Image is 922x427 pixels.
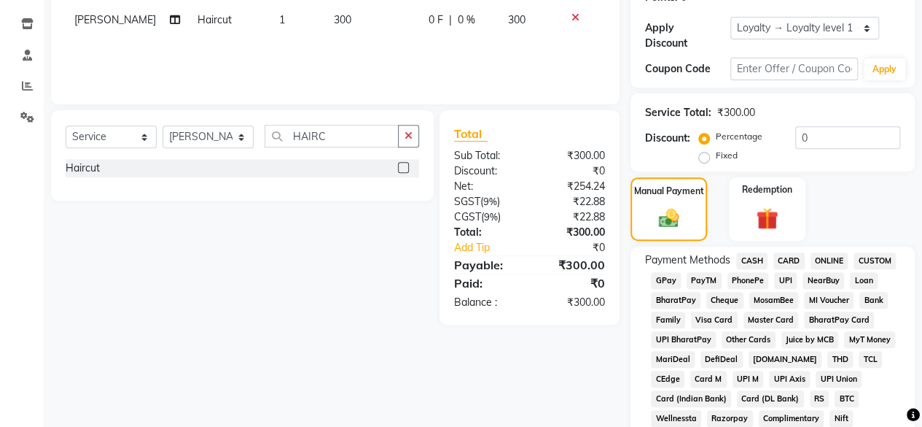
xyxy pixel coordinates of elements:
[691,312,738,328] span: Visa Card
[443,194,530,209] div: ( )
[749,292,799,309] span: MosamBee
[690,371,727,388] span: Card M
[716,130,762,143] label: Percentage
[651,312,685,328] span: Family
[774,272,797,289] span: UPI
[651,331,716,348] span: UPI BharatPay
[198,13,232,26] span: Haircut
[454,126,488,142] span: Total
[802,272,844,289] span: NearBuy
[700,351,743,368] span: DefiDeal
[443,295,530,310] div: Balance :
[737,391,804,407] span: Card (DL Bank)
[749,351,822,368] span: [DOMAIN_NAME]
[759,410,824,427] span: Complimentary
[484,211,498,223] span: 9%
[687,272,722,289] span: PayTM
[804,312,874,328] span: BharatPay Card
[769,371,810,388] span: UPI Axis
[651,351,695,368] span: MariDeal
[827,351,853,368] span: THD
[529,164,616,179] div: ₹0
[645,20,730,51] div: Apply Discount
[529,256,616,274] div: ₹300.00
[483,196,497,207] span: 9%
[529,194,616,209] div: ₹22.88
[454,210,481,223] span: CGST
[706,292,743,309] span: Cheque
[844,331,895,348] span: MyT Money
[279,13,285,26] span: 1
[443,240,544,255] a: Add Tip
[707,410,753,427] span: Razorpay
[743,312,799,328] span: Master Card
[736,253,767,269] span: CASH
[529,295,616,310] div: ₹300.00
[265,125,399,147] input: Search or Scan
[859,351,882,368] span: TCL
[443,164,530,179] div: Discount:
[859,292,888,309] span: Bank
[443,274,530,292] div: Paid:
[651,371,684,388] span: CEdge
[864,58,905,80] button: Apply
[651,272,681,289] span: GPay
[449,12,452,28] span: |
[443,256,530,274] div: Payable:
[810,391,829,407] span: RS
[781,331,839,348] span: Juice by MCB
[334,13,351,26] span: 300
[651,391,731,407] span: Card (Indian Bank)
[722,331,776,348] span: Other Cards
[773,253,805,269] span: CARD
[74,13,156,26] span: [PERSON_NAME]
[742,183,792,196] label: Redemption
[529,274,616,292] div: ₹0
[544,240,616,255] div: ₹0
[529,148,616,164] div: ₹300.00
[651,292,700,309] span: BharatPay
[850,272,878,289] span: Loan
[816,371,862,388] span: UPI Union
[727,272,769,289] span: PhonePe
[529,179,616,194] div: ₹254.24
[443,179,530,194] div: Net:
[730,58,858,80] input: Enter Offer / Coupon Code
[804,292,853,309] span: MI Voucher
[443,148,530,164] div: Sub Total:
[749,205,785,232] img: _gift.svg
[652,207,686,230] img: _cash.svg
[634,185,704,198] label: Manual Payment
[716,149,738,162] label: Fixed
[66,161,100,176] div: Haircut
[853,253,896,269] span: CUSTOM
[645,105,711,120] div: Service Total:
[429,12,443,28] span: 0 F
[717,105,755,120] div: ₹300.00
[529,225,616,240] div: ₹300.00
[645,253,730,268] span: Payment Methods
[651,410,701,427] span: Wellnessta
[645,61,730,77] div: Coupon Code
[443,209,530,225] div: ( )
[645,131,690,146] div: Discount:
[810,253,848,269] span: ONLINE
[458,12,475,28] span: 0 %
[529,209,616,225] div: ₹22.88
[507,13,525,26] span: 300
[732,371,764,388] span: UPI M
[835,391,859,407] span: BTC
[454,195,480,208] span: SGST
[443,225,530,240] div: Total:
[829,410,853,427] span: Nift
